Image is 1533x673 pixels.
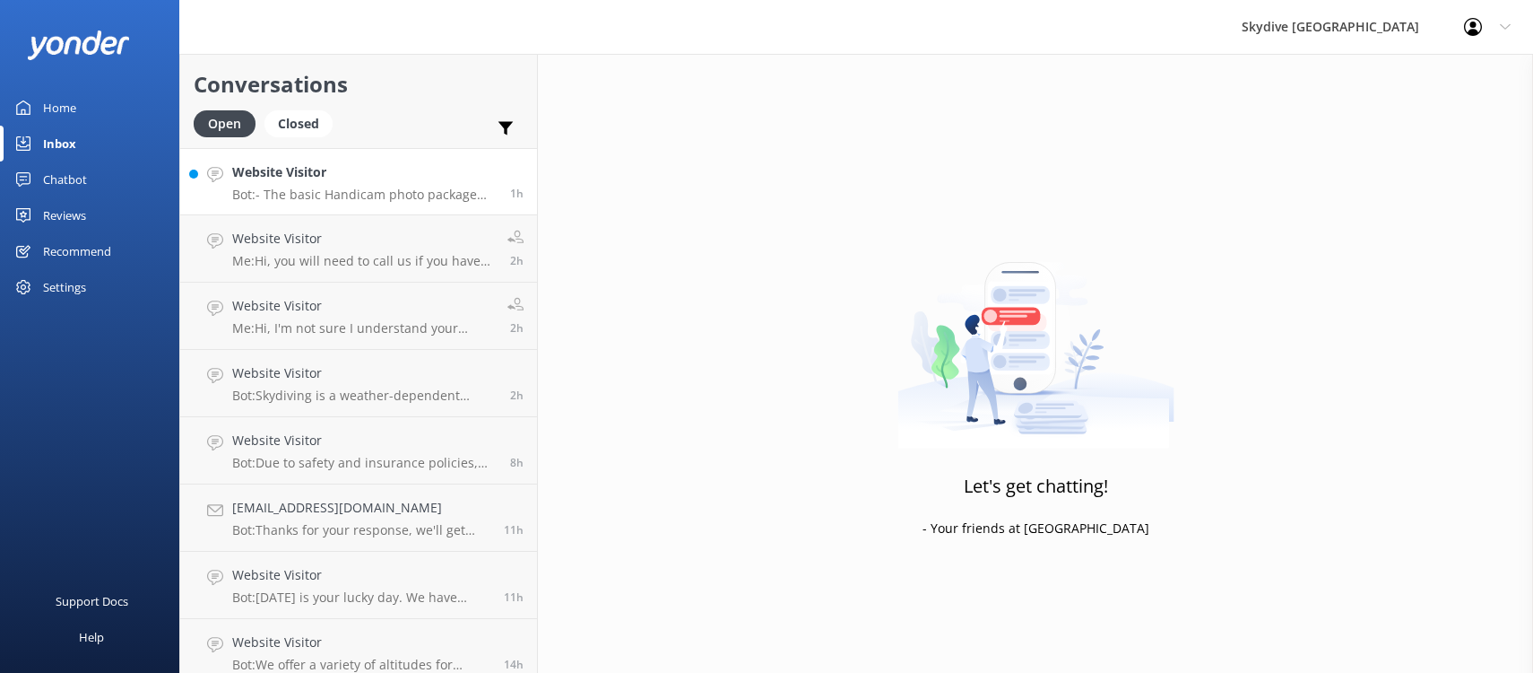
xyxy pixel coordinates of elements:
span: Aug 29 2025 09:19am (UTC +10:00) Australia/Brisbane [510,320,524,336]
span: Aug 29 2025 03:23am (UTC +10:00) Australia/Brisbane [510,455,524,470]
h4: Website Visitor [232,633,490,652]
a: Website VisitorBot:Skydiving is a weather-dependent sport, and the duration can vary. Usually, it... [180,350,537,417]
p: Bot: Thanks for your response, we'll get back to you as soon as we can during opening hours. [232,522,490,538]
div: Open [194,110,255,137]
h4: Website Visitor [232,431,497,450]
div: Closed [264,110,333,137]
h2: Conversations [194,67,524,101]
p: Bot: We offer a variety of altitudes for skydiving, with all dropzones providing jumps up to 15,0... [232,657,490,673]
span: Aug 29 2025 08:48am (UTC +10:00) Australia/Brisbane [510,388,524,403]
div: Recommend [43,233,111,269]
div: Help [79,619,104,655]
a: Website VisitorBot:Due to safety and insurance policies, you cannot take anything in the plane wi... [180,417,537,485]
div: Reviews [43,197,86,233]
div: Home [43,90,76,126]
a: Website VisitorBot:[DATE] is your lucky day. We have exclusive offers when you book direct! Visit... [180,552,537,619]
h4: Website Visitor [232,565,490,585]
h4: Website Visitor [232,229,494,249]
a: Website VisitorBot:- The basic Handicam photo package costs $129 per person and includes photos o... [180,148,537,215]
p: Bot: Due to safety and insurance policies, you cannot take anything in the plane with you, includ... [232,455,497,471]
div: Support Docs [56,583,128,619]
span: Aug 28 2025 08:55pm (UTC +10:00) Australia/Brisbane [504,657,524,672]
p: Bot: [DATE] is your lucky day. We have exclusive offers when you book direct! Visit our specials ... [232,590,490,606]
div: Chatbot [43,162,87,197]
img: yonder-white-logo.png [27,31,130,60]
a: [EMAIL_ADDRESS][DOMAIN_NAME]Bot:Thanks for your response, we'll get back to you as soon as we can... [180,485,537,552]
span: Aug 29 2025 10:23am (UTC +10:00) Australia/Brisbane [510,186,524,201]
h4: Website Visitor [232,296,494,316]
h4: Website Visitor [232,363,497,383]
span: Aug 29 2025 09:19am (UTC +10:00) Australia/Brisbane [510,253,524,268]
h3: Let's get chatting! [964,472,1108,501]
div: Settings [43,269,86,305]
a: Website VisitorMe:Hi, I'm not sure I understand your question2h [180,283,537,350]
p: Me: Hi, you will need to call us if you have on day queries [232,253,494,269]
span: Aug 28 2025 11:36pm (UTC +10:00) Australia/Brisbane [504,590,524,605]
p: - Your friends at [GEOGRAPHIC_DATA] [922,519,1149,538]
a: Open [194,113,264,133]
h4: [EMAIL_ADDRESS][DOMAIN_NAME] [232,498,490,518]
img: artwork of a man stealing a conversation from at giant smartphone [897,224,1174,449]
span: Aug 29 2025 12:23am (UTC +10:00) Australia/Brisbane [504,522,524,538]
div: Inbox [43,126,76,162]
a: Closed [264,113,342,133]
p: Bot: - The basic Handicam photo package costs $129 per person and includes photos of your entire ... [232,187,497,203]
p: Bot: Skydiving is a weather-dependent sport, and the duration can vary. Usually, it will take a c... [232,388,497,404]
a: Website VisitorMe:Hi, you will need to call us if you have on day queries2h [180,215,537,283]
h4: Website Visitor [232,162,497,182]
p: Me: Hi, I'm not sure I understand your question [232,320,494,336]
